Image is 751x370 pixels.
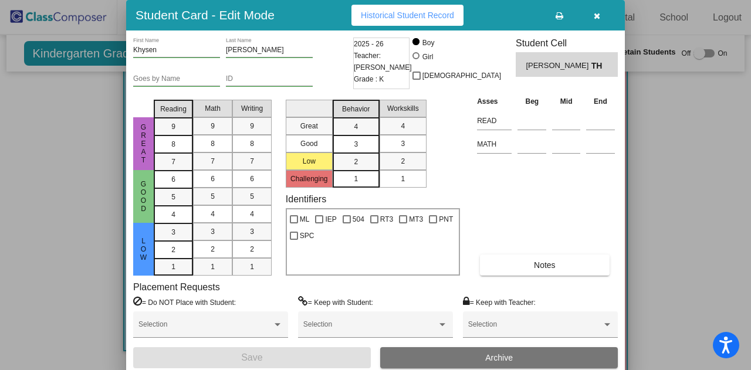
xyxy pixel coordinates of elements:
[354,73,384,85] span: Grade : K
[211,138,215,149] span: 8
[401,156,405,167] span: 2
[250,156,254,167] span: 7
[361,11,454,20] span: Historical Student Record
[205,103,221,114] span: Math
[211,226,215,237] span: 3
[250,244,254,254] span: 2
[354,121,358,132] span: 4
[138,237,149,262] span: Low
[583,95,618,108] th: End
[250,226,254,237] span: 3
[171,245,175,255] span: 2
[300,212,310,226] span: ML
[250,262,254,272] span: 1
[474,95,515,108] th: Asses
[211,121,215,131] span: 9
[211,209,215,219] span: 4
[211,262,215,272] span: 1
[515,95,549,108] th: Beg
[171,157,175,167] span: 7
[485,353,513,362] span: Archive
[325,212,336,226] span: IEP
[353,212,364,226] span: 504
[477,112,512,130] input: assessment
[250,174,254,184] span: 6
[136,8,275,22] h3: Student Card - Edit Mode
[354,38,384,50] span: 2025 - 26
[401,138,405,149] span: 3
[286,194,326,205] label: Identifiers
[133,296,236,308] label: = Do NOT Place with Student:
[591,60,608,72] span: TH
[477,135,512,153] input: assessment
[526,60,591,72] span: [PERSON_NAME]
[211,156,215,167] span: 7
[211,191,215,202] span: 5
[171,121,175,132] span: 9
[463,296,536,308] label: = Keep with Teacher:
[138,123,149,164] span: Great
[387,103,419,114] span: Workskills
[380,347,618,368] button: Archive
[480,254,609,276] button: Notes
[250,209,254,219] span: 4
[422,52,434,62] div: Girl
[422,69,501,83] span: [DEMOGRAPHIC_DATA]
[422,38,435,48] div: Boy
[351,5,464,26] button: Historical Student Record
[171,227,175,237] span: 3
[133,75,220,83] input: goes by name
[354,174,358,184] span: 1
[171,192,175,202] span: 5
[171,139,175,150] span: 8
[241,352,262,362] span: Save
[409,212,423,226] span: MT3
[171,262,175,272] span: 1
[380,212,393,226] span: RT3
[171,209,175,220] span: 4
[241,103,263,114] span: Writing
[211,174,215,184] span: 6
[133,347,371,368] button: Save
[300,229,314,243] span: SPC
[160,104,187,114] span: Reading
[342,104,370,114] span: Behavior
[354,157,358,167] span: 2
[549,95,583,108] th: Mid
[354,50,412,73] span: Teacher: [PERSON_NAME]
[401,121,405,131] span: 4
[354,139,358,150] span: 3
[171,174,175,185] span: 6
[534,260,556,270] span: Notes
[516,38,618,49] h3: Student Cell
[401,174,405,184] span: 1
[439,212,453,226] span: PNT
[133,281,220,293] label: Placement Requests
[138,180,149,213] span: Good
[250,138,254,149] span: 8
[298,296,373,308] label: = Keep with Student:
[250,191,254,202] span: 5
[250,121,254,131] span: 9
[211,244,215,254] span: 2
